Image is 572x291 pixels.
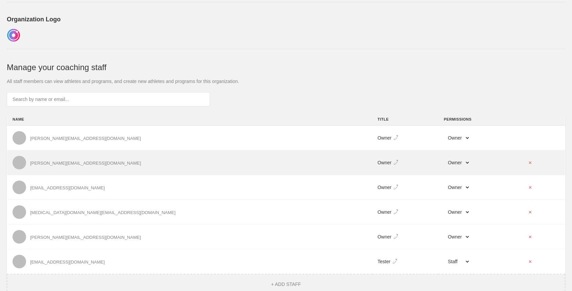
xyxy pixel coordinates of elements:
span: Owner [378,135,391,141]
button: ✕ [525,157,536,168]
h2: Organization Logo [7,16,565,23]
p: All staff members can view athletes and programs, and create new athletes and programs for this o... [7,79,565,84]
input: Search by name or email... [7,92,210,106]
div: [PERSON_NAME][EMAIL_ADDRESS][DOMAIN_NAME] [30,136,141,141]
span: Owner [378,160,391,165]
span: Owner [378,185,391,190]
span: Tester [378,259,390,264]
button: ✕ [525,182,536,193]
iframe: Chat Widget [450,212,572,291]
div: [PERSON_NAME][EMAIL_ADDRESS][DOMAIN_NAME] [30,161,141,166]
th: NAME [7,113,372,126]
th: PERMISSIONS [438,113,519,126]
div: [EMAIL_ADDRESS][DOMAIN_NAME] [30,185,105,190]
button: ✕ [525,207,536,217]
div: [MEDICAL_DATA][DOMAIN_NAME][EMAIL_ADDRESS][DOMAIN_NAME] [30,210,175,215]
h1: Manage your coaching staff [7,63,565,72]
span: Owner [378,209,391,215]
div: [EMAIL_ADDRESS][DOMAIN_NAME] [30,259,105,265]
th: TITLE [372,113,439,126]
span: Owner [378,234,391,240]
button: + ADD STAFF [269,281,303,287]
div: [PERSON_NAME][EMAIL_ADDRESS][DOMAIN_NAME] [30,235,141,240]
